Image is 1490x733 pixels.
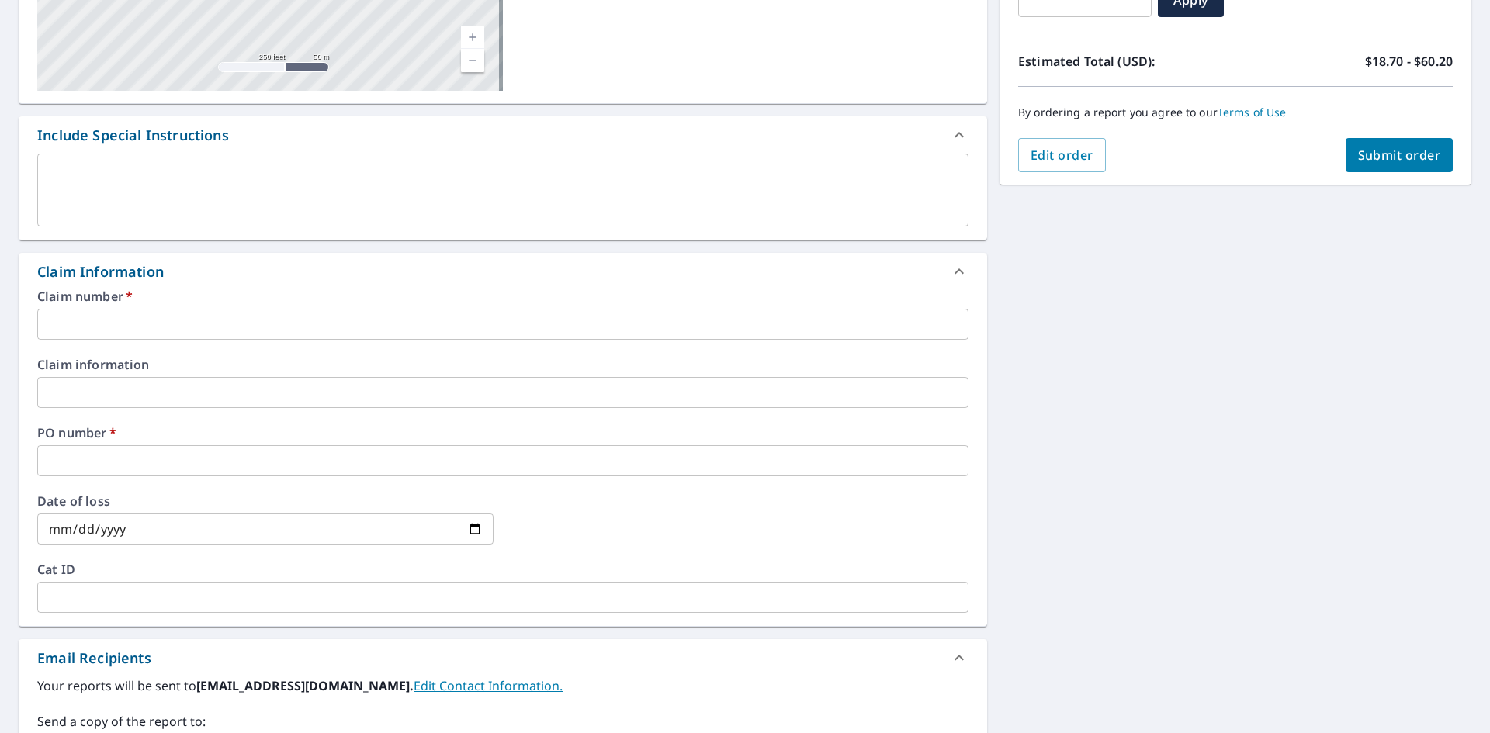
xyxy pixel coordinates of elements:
[19,639,987,676] div: Email Recipients
[37,563,968,576] label: Cat ID
[37,427,968,439] label: PO number
[37,495,494,507] label: Date of loss
[196,677,414,694] b: [EMAIL_ADDRESS][DOMAIN_NAME].
[1018,105,1453,119] p: By ordering a report you agree to our
[37,358,968,371] label: Claim information
[1365,52,1453,71] p: $18.70 - $60.20
[1346,138,1454,172] button: Submit order
[1018,52,1235,71] p: Estimated Total (USD):
[19,116,987,154] div: Include Special Instructions
[19,253,987,290] div: Claim Information
[37,125,229,146] div: Include Special Instructions
[1018,138,1106,172] button: Edit order
[37,290,968,303] label: Claim number
[414,677,563,694] a: EditContactInfo
[37,648,151,669] div: Email Recipients
[1031,147,1093,164] span: Edit order
[461,26,484,49] a: Current Level 17, Zoom In
[37,676,968,695] label: Your reports will be sent to
[37,712,968,731] label: Send a copy of the report to:
[37,261,164,282] div: Claim Information
[1358,147,1441,164] span: Submit order
[461,49,484,72] a: Current Level 17, Zoom Out
[1218,105,1287,119] a: Terms of Use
